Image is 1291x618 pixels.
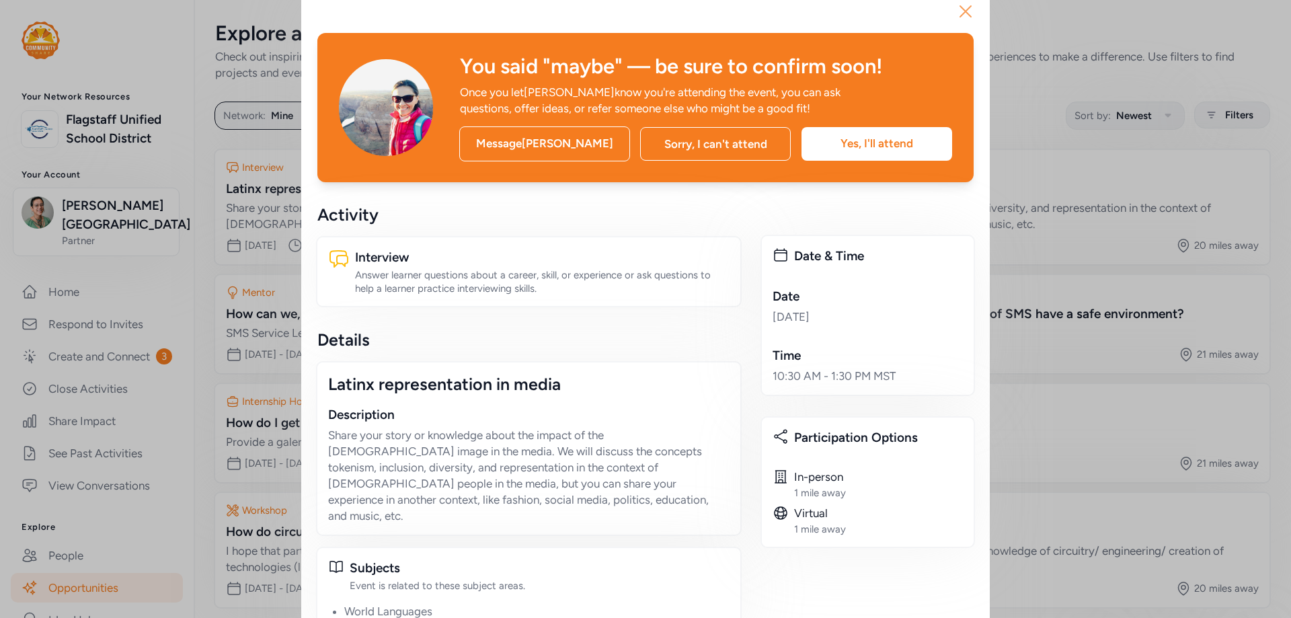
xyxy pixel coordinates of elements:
[801,127,952,161] div: Yes, I'll attend
[460,84,847,116] div: Once you let [PERSON_NAME] know you're attending the event, you can ask questions, offer ideas, o...
[339,59,433,156] img: Avatar
[355,248,730,267] div: Interview
[773,368,963,384] div: 10:30 AM - 1:30 PM MST
[640,127,791,161] div: Sorry, I can't attend
[350,579,730,592] div: Event is related to these subject areas.
[794,469,846,485] div: In-person
[794,486,846,500] div: 1 mile away
[773,309,963,325] div: [DATE]
[317,329,740,350] div: Details
[773,346,963,365] div: Time
[794,247,963,266] div: Date & Time
[459,126,630,161] div: Message [PERSON_NAME]
[794,523,846,536] div: 1 mile away
[328,373,730,395] div: Latinx representation in media
[317,204,740,225] div: Activity
[328,405,730,424] div: Description
[794,505,846,521] div: Virtual
[328,427,730,524] p: Share your story or knowledge about the impact of the [DEMOGRAPHIC_DATA] image in the media. We w...
[355,268,730,295] div: Answer learner questions about a career, skill, or experience or ask questions to help a learner ...
[460,54,952,79] div: You said "maybe" — be sure to confirm soon!
[794,428,963,447] div: Participation Options
[350,559,730,578] div: Subjects
[773,287,963,306] div: Date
